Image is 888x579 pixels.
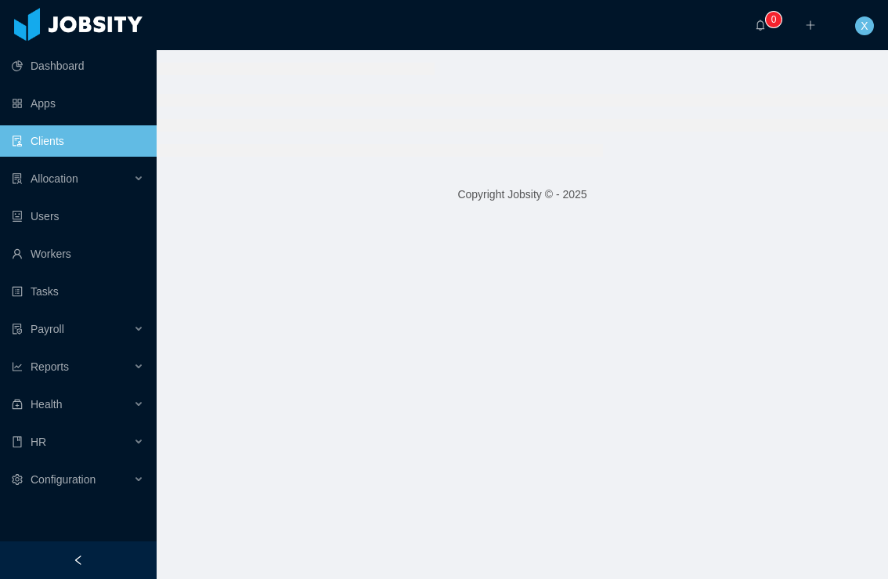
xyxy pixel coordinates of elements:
span: HR [31,436,46,448]
span: X [861,16,868,35]
span: Health [31,398,62,411]
i: icon: line-chart [12,361,23,372]
span: Payroll [31,323,64,335]
a: icon: userWorkers [12,238,144,270]
span: Reports [31,360,69,373]
sup: 0 [766,12,782,27]
a: icon: profileTasks [12,276,144,307]
i: icon: setting [12,474,23,485]
i: icon: book [12,436,23,447]
footer: Copyright Jobsity © - 2025 [157,168,888,222]
i: icon: solution [12,173,23,184]
a: icon: auditClients [12,125,144,157]
a: icon: appstoreApps [12,88,144,119]
a: icon: robotUsers [12,201,144,232]
i: icon: file-protect [12,324,23,335]
a: icon: pie-chartDashboard [12,50,144,81]
i: icon: plus [805,20,816,31]
i: icon: medicine-box [12,399,23,410]
span: Configuration [31,473,96,486]
i: icon: bell [755,20,766,31]
span: Allocation [31,172,78,185]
